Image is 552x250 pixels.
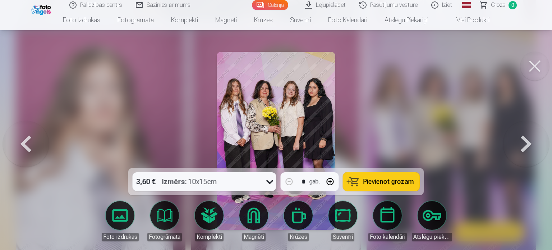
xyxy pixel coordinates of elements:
a: Suvenīri [281,10,319,30]
div: gab. [309,177,320,186]
a: Foto izdrukas [100,201,140,241]
a: Foto izdrukas [54,10,109,30]
div: Fotogrāmata [147,233,182,241]
span: Grozs [491,1,506,9]
div: Krūzes [288,233,309,241]
a: Krūzes [245,10,281,30]
a: Atslēgu piekariņi [412,201,452,241]
div: 3,60 € [133,172,159,191]
div: Foto izdrukas [102,233,139,241]
a: Komplekti [189,201,229,241]
a: Foto kalendāri [367,201,408,241]
a: Magnēti [207,10,245,30]
a: Krūzes [278,201,318,241]
a: Foto kalendāri [319,10,376,30]
div: Foto kalendāri [368,233,407,241]
div: Komplekti [195,233,224,241]
a: Komplekti [162,10,207,30]
div: 10x15cm [162,172,217,191]
span: 0 [509,1,517,9]
div: Suvenīri [331,233,354,241]
a: Fotogrāmata [109,10,162,30]
div: Magnēti [242,233,266,241]
img: /fa1 [31,3,53,15]
a: Magnēti [234,201,274,241]
a: Fotogrāmata [144,201,185,241]
strong: Izmērs : [162,177,187,187]
div: Atslēgu piekariņi [412,233,452,241]
a: Atslēgu piekariņi [376,10,436,30]
button: Pievienot grozam [343,172,420,191]
a: Suvenīri [323,201,363,241]
span: Pievienot grozam [363,178,414,185]
a: Visi produkti [436,10,498,30]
